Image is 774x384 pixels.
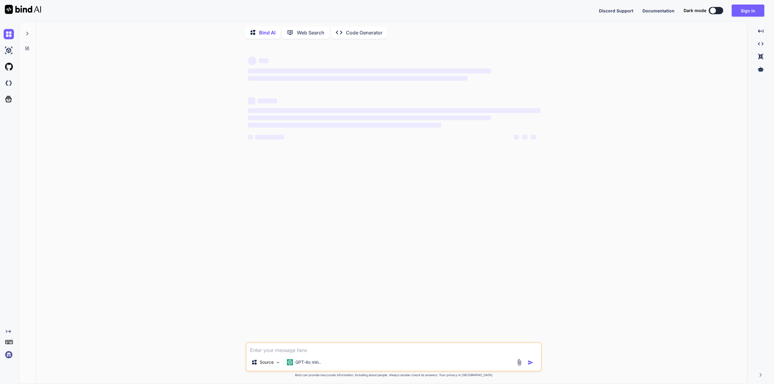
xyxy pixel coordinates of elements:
[599,8,633,14] button: Discord Support
[346,29,382,36] p: Code Generator
[248,69,491,73] span: ‌
[260,359,274,365] p: Source
[5,5,41,14] img: Bind AI
[732,5,764,17] button: Sign in
[259,58,268,63] span: ‌
[295,359,321,365] p: GPT-4o min..
[248,56,256,65] span: ‌
[248,97,255,105] span: ‌
[248,115,491,120] span: ‌
[642,8,675,13] span: Documentation
[642,8,675,14] button: Documentation
[516,359,523,366] img: attachment
[275,360,281,365] img: Pick Models
[248,123,441,127] span: ‌
[522,135,527,140] span: ‌
[514,135,519,140] span: ‌
[258,98,277,103] span: ‌
[531,135,536,140] span: ‌
[246,373,542,377] p: Bind can provide inaccurate information, including about people. Always double-check its answers....
[4,45,14,56] img: ai-studio
[287,359,293,365] img: GPT-4o mini
[248,135,253,140] span: ‌
[297,29,324,36] p: Web Search
[4,78,14,88] img: darkCloudIdeIcon
[248,76,467,81] span: ‌
[684,8,706,14] span: Dark mode
[255,135,284,140] span: ‌
[599,8,633,13] span: Discord Support
[259,29,275,36] p: Bind AI
[248,108,541,113] span: ‌
[528,360,534,366] img: icon
[4,350,14,360] img: signin
[4,62,14,72] img: githubLight
[4,29,14,39] img: chat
